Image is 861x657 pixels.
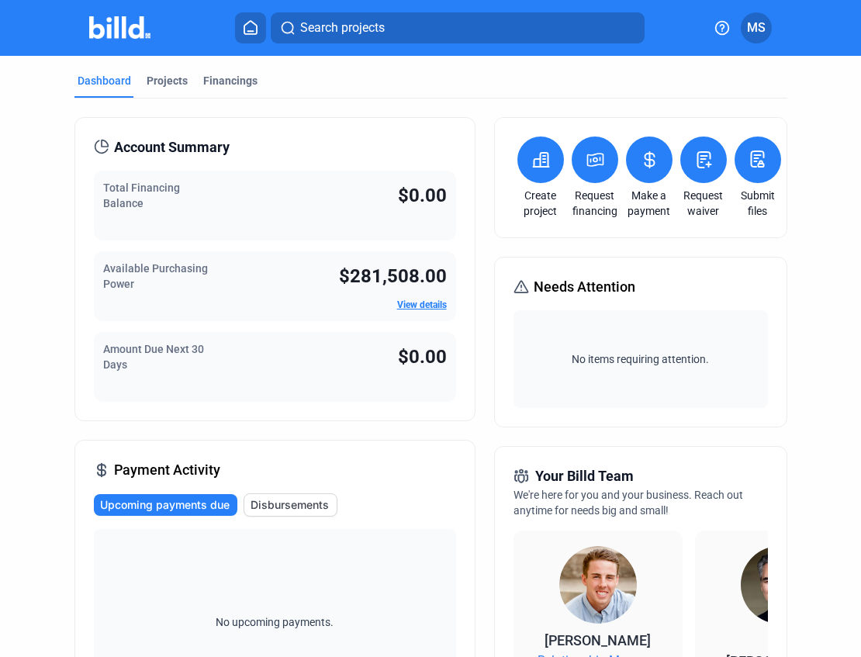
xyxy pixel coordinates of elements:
[741,12,772,43] button: MS
[741,546,818,624] img: Territory Manager
[203,73,258,88] div: Financings
[114,459,220,481] span: Payment Activity
[89,16,150,39] img: Billd Company Logo
[545,632,651,648] span: [PERSON_NAME]
[398,346,447,368] span: $0.00
[244,493,337,517] button: Disbursements
[251,497,329,513] span: Disbursements
[103,262,208,290] span: Available Purchasing Power
[94,494,237,516] button: Upcoming payments due
[397,299,447,310] a: View details
[103,182,180,209] span: Total Financing Balance
[559,546,637,624] img: Relationship Manager
[147,73,188,88] div: Projects
[534,276,635,298] span: Needs Attention
[622,188,676,219] a: Make a payment
[520,351,762,367] span: No items requiring attention.
[206,614,344,630] span: No upcoming payments.
[271,12,645,43] button: Search projects
[103,343,204,371] span: Amount Due Next 30 Days
[100,497,230,513] span: Upcoming payments due
[513,188,568,219] a: Create project
[114,137,230,158] span: Account Summary
[398,185,447,206] span: $0.00
[568,188,622,219] a: Request financing
[747,19,766,37] span: MS
[535,465,634,487] span: Your Billd Team
[300,19,385,37] span: Search projects
[676,188,731,219] a: Request waiver
[78,73,131,88] div: Dashboard
[513,489,743,517] span: We're here for you and your business. Reach out anytime for needs big and small!
[731,188,785,219] a: Submit files
[339,265,447,287] span: $281,508.00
